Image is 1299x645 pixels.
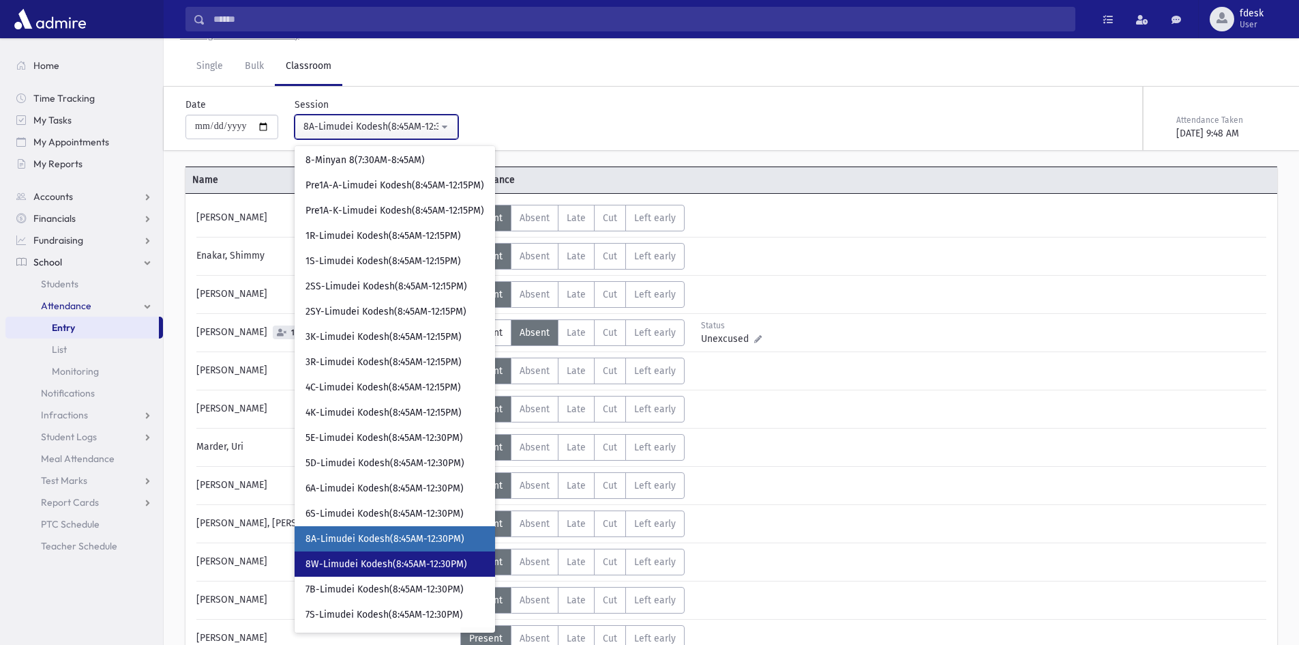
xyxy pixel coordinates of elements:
[634,556,676,568] span: Left early
[190,587,460,614] div: [PERSON_NAME]
[603,480,617,491] span: Cut
[5,404,163,426] a: Infractions
[5,186,163,207] a: Accounts
[41,540,117,552] span: Teacher Schedule
[567,365,586,377] span: Late
[205,7,1075,31] input: Search
[288,328,297,337] span: 1
[5,229,163,251] a: Fundraising
[41,387,95,399] span: Notifications
[520,518,550,530] span: Absent
[5,87,163,109] a: Time Tracking
[52,365,99,377] span: Monitoring
[41,409,88,421] span: Infractions
[603,556,617,568] span: Cut
[303,119,438,134] div: 8A-Limudei Kodesh(8:45AM-12:30PM)
[567,289,586,300] span: Late
[634,365,676,377] span: Left early
[1240,19,1264,30] span: User
[1240,8,1264,19] span: fdesk
[458,173,731,187] span: Attendance
[185,173,458,187] span: Name
[5,273,163,295] a: Students
[701,332,754,346] span: Unexcused
[567,633,586,644] span: Late
[520,365,550,377] span: Absent
[5,109,163,131] a: My Tasks
[33,256,62,268] span: School
[305,255,461,268] span: 1S-Limudei Kodesh(8:45AM-12:15PM)
[41,496,99,508] span: Report Cards
[5,317,159,339] a: Entry
[634,594,676,606] span: Left early
[5,153,163,175] a: My Reports
[11,5,89,33] img: AdmirePro
[33,136,109,148] span: My Appointments
[634,327,676,339] span: Left early
[305,431,463,445] span: 5E-Limudei Kodesh(8:45AM-12:30PM)
[305,154,425,167] span: 8-Minyan 8(7:30AM-8:45AM)
[634,289,676,300] span: Left early
[305,229,461,243] span: 1R-Limudei Kodesh(8:45AM-12:15PM)
[33,234,83,246] span: Fundraising
[603,518,617,530] span: Cut
[41,453,115,465] span: Meal Attendance
[634,518,676,530] span: Left early
[520,327,550,339] span: Absent
[567,250,586,262] span: Late
[190,396,460,422] div: [PERSON_NAME]
[5,535,163,557] a: Teacher Schedule
[190,549,460,575] div: [PERSON_NAME]
[190,434,460,461] div: Marder, Uri
[190,358,460,384] div: [PERSON_NAME]
[52,321,75,334] span: Entry
[190,472,460,499] div: [PERSON_NAME]
[185,48,234,86] a: Single
[305,381,461,395] span: 4C-Limudei Kodesh(8:45AM-12:15PM)
[305,558,467,571] span: 8W-Limudei Kodesh(8:45AM-12:30PM)
[305,608,463,622] span: 7S-Limudei Kodesh(8:45AM-12:30PM)
[180,29,299,41] u: Missing Attendance History
[603,327,617,339] span: Cut
[520,556,550,568] span: Absent
[305,406,462,420] span: 4K-Limudei Kodesh(8:45AM-12:15PM)
[603,442,617,453] span: Cut
[5,513,163,535] a: PTC Schedule
[5,470,163,491] a: Test Marks
[634,212,676,224] span: Left early
[567,327,586,339] span: Late
[305,204,484,218] span: Pre1A-K-Limudei Kodesh(8:45AM-12:15PM)
[567,518,586,530] span: Late
[33,59,59,72] span: Home
[1176,114,1274,126] div: Attendance Taken
[460,549,685,575] div: AttTypes
[33,92,95,104] span: Time Tracking
[701,319,762,332] div: Status
[1176,126,1274,141] div: [DATE] 9:48 AM
[603,365,617,377] span: Cut
[567,594,586,606] span: Late
[567,442,586,453] span: Late
[520,480,550,491] span: Absent
[33,114,72,126] span: My Tasks
[33,158,83,170] span: My Reports
[305,507,464,521] span: 6S-Limudei Kodesh(8:45AM-12:30PM)
[520,442,550,453] span: Absent
[41,474,87,487] span: Test Marks
[305,583,464,597] span: 7B-Limudei Kodesh(8:45AM-12:30PM)
[33,190,73,203] span: Accounts
[305,280,467,293] span: 2SS-Limudei Kodesh(8:45AM-12:15PM)
[567,480,586,491] span: Late
[520,403,550,415] span: Absent
[5,491,163,513] a: Report Cards
[567,212,586,224] span: Late
[520,594,550,606] span: Absent
[460,472,685,499] div: AttTypes
[275,48,342,86] a: Classroom
[190,205,460,231] div: [PERSON_NAME]
[5,55,163,76] a: Home
[5,360,163,382] a: Monitoring
[5,382,163,404] a: Notifications
[5,207,163,229] a: Financials
[175,29,299,41] a: Missing Attendance History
